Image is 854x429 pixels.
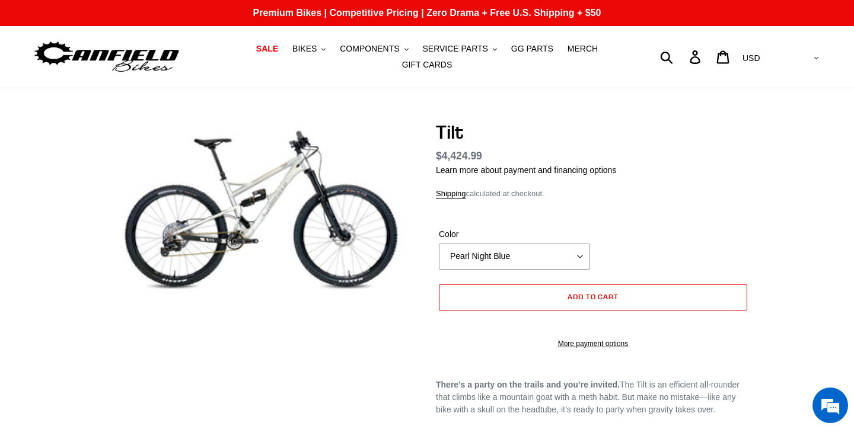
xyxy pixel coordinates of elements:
a: More payment options [439,338,747,349]
a: MERCH [562,41,604,57]
b: There’s a party on the trails and you’re invited. [436,380,620,389]
span: GG PARTS [511,44,553,54]
button: COMPONENTS [334,41,414,57]
a: SALE [250,41,284,57]
input: Search [667,44,697,70]
button: BIKES [286,41,332,57]
span: Add to cart [568,292,619,301]
span: The Tilt is an efficient all-rounder that climbs like a mountain goat with a meth habit. But make... [436,380,740,414]
span: SALE [256,44,278,54]
span: BIKES [292,44,317,54]
span: GIFT CARDS [402,60,453,70]
a: GG PARTS [505,41,559,57]
button: Add to cart [439,284,747,310]
span: COMPONENTS [340,44,399,54]
a: Shipping [436,189,466,199]
button: SERVICE PARTS [416,41,502,57]
label: Color [439,228,590,241]
img: Canfield Bikes [33,39,181,76]
a: Learn more about payment and financing options [436,165,616,175]
div: calculated at checkout. [436,188,750,200]
span: SERVICE PARTS [422,44,487,54]
h1: Tilt [436,121,750,143]
a: GIFT CARDS [396,57,458,73]
img: Tilt [106,123,416,297]
span: $4,424.99 [436,150,482,162]
span: MERCH [568,44,598,54]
